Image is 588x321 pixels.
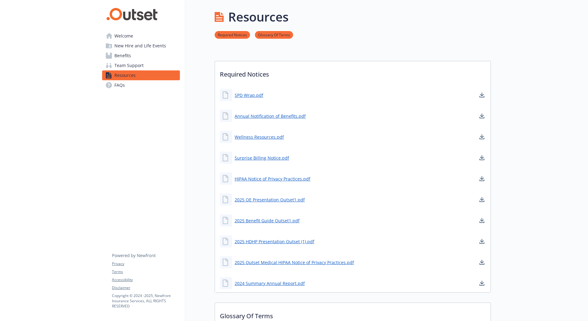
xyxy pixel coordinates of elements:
[235,217,300,224] a: 2025 Benefit Guide Outset1.pdf
[112,261,180,267] a: Privacy
[255,32,293,38] a: Glossary Of Terms
[235,259,354,266] a: 2025 Outset Medical HIPAA Notice of Privacy Practices.pdf
[114,70,136,80] span: Resources
[235,134,284,140] a: Wellness Resources.pdf
[235,196,305,203] a: 2025 OE Presentation Outset1.pdf
[478,196,486,203] a: download document
[478,238,486,245] a: download document
[235,238,314,245] a: 2025 HDHP Presentation Outset (1).pdf
[228,8,288,26] h1: Resources
[112,285,180,291] a: Disclaimer
[478,154,486,161] a: download document
[112,293,180,309] p: Copyright © 2024 - 2025 , Newfront Insurance Services, ALL RIGHTS RESERVED
[102,31,180,41] a: Welcome
[478,133,486,141] a: download document
[478,259,486,266] a: download document
[114,61,144,70] span: Team Support
[102,80,180,90] a: FAQs
[235,280,305,287] a: 2024 Summary Annual Report.pdf
[478,217,486,224] a: download document
[478,112,486,120] a: download document
[102,70,180,80] a: Resources
[235,92,263,98] a: SPD Wrap.pdf
[235,176,310,182] a: HIPAA Notice of Privacy Practices.pdf
[102,41,180,51] a: New Hire and Life Events
[114,80,125,90] span: FAQs
[112,269,180,275] a: Terms
[215,61,491,84] p: Required Notices
[112,277,180,283] a: Accessibility
[114,31,133,41] span: Welcome
[478,91,486,99] a: download document
[215,32,250,38] a: Required Notices
[114,51,131,61] span: Benefits
[114,41,166,51] span: New Hire and Life Events
[235,113,306,119] a: Annual Notification of Benefits.pdf
[102,51,180,61] a: Benefits
[235,155,289,161] a: Surprise Billing Notice.pdf
[478,175,486,182] a: download document
[102,61,180,70] a: Team Support
[478,279,486,287] a: download document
